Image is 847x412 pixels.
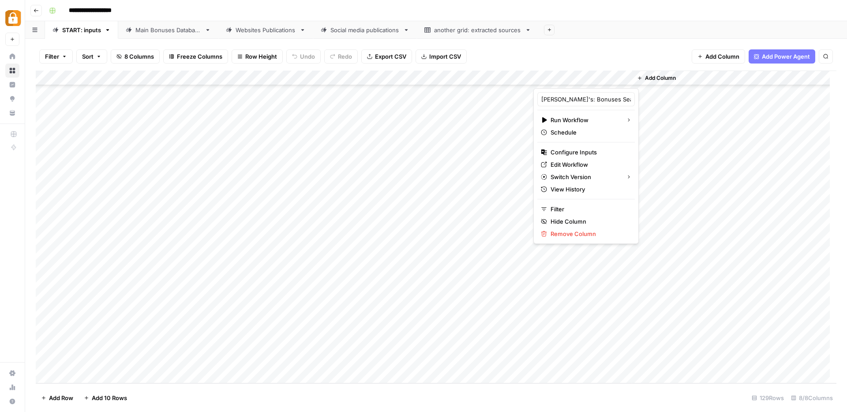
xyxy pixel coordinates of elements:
button: Filter [39,49,73,64]
span: Run Workflow [551,116,619,124]
button: Help + Support [5,394,19,408]
button: Add Column [692,49,745,64]
a: another grid: extracted sources [417,21,539,39]
button: Export CSV [361,49,412,64]
span: Add Column [645,74,676,82]
a: Usage [5,380,19,394]
button: Add Power Agent [749,49,815,64]
button: Redo [324,49,358,64]
span: Sort [82,52,94,61]
a: START: inputs [45,21,118,39]
a: Main Bonuses Database [118,21,218,39]
span: Add 10 Rows [92,393,127,402]
a: Your Data [5,106,19,120]
span: View History [551,185,628,194]
div: another grid: extracted sources [434,26,521,34]
span: Add Row [49,393,73,402]
span: Remove Column [551,229,628,238]
a: Settings [5,366,19,380]
button: Import CSV [416,49,467,64]
div: START: inputs [62,26,101,34]
button: Sort [76,49,107,64]
a: Insights [5,78,19,92]
button: Freeze Columns [163,49,228,64]
button: Add Row [36,391,79,405]
div: Main Bonuses Database [135,26,201,34]
span: Freeze Columns [177,52,222,61]
span: Row Height [245,52,277,61]
button: Workspace: Adzz [5,7,19,29]
a: Home [5,49,19,64]
span: Add Power Agent [762,52,810,61]
span: Configure Inputs [551,148,628,157]
span: Add Column [705,52,739,61]
div: 129 Rows [748,391,787,405]
a: Social media publications [313,21,417,39]
span: Filter [45,52,59,61]
div: Websites Publications [236,26,296,34]
img: Adzz Logo [5,10,21,26]
span: Hide Column [551,217,628,226]
span: Redo [338,52,352,61]
button: Row Height [232,49,283,64]
span: Undo [300,52,315,61]
a: Websites Publications [218,21,313,39]
a: Opportunities [5,92,19,106]
span: Export CSV [375,52,406,61]
button: Add Column [633,72,679,84]
div: Social media publications [330,26,400,34]
a: Browse [5,64,19,78]
span: Edit Workflow [551,160,628,169]
button: 8 Columns [111,49,160,64]
button: Add 10 Rows [79,391,132,405]
div: 8/8 Columns [787,391,836,405]
span: Import CSV [429,52,461,61]
button: Undo [286,49,321,64]
span: Switch Version [551,172,619,181]
span: Schedule [551,128,628,137]
span: Filter [551,205,628,213]
span: 8 Columns [124,52,154,61]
